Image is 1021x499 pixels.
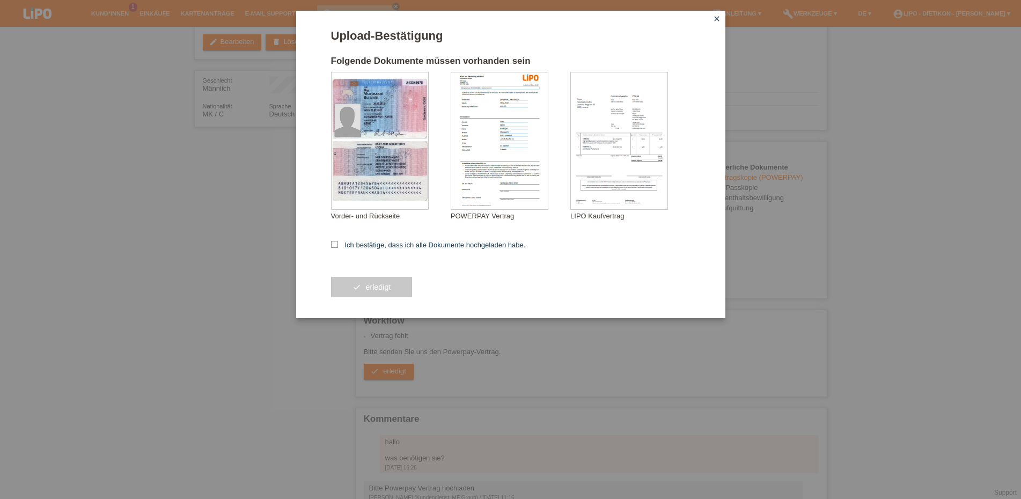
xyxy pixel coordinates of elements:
h1: Upload-Bestätigung [331,29,691,42]
button: check erledigt [331,277,413,297]
h2: Folgende Dokumente müssen vorhanden sein [331,56,691,72]
div: Bujamin [364,96,417,99]
div: POWERPAY Vertrag [451,212,570,220]
span: erledigt [365,283,391,291]
img: upload_document_confirmation_type_contract_not_within_kkg_whitelabel.png [451,72,548,209]
label: Ich bestätige, dass ich alle Dokumente hochgeladen habe. [331,241,526,249]
a: close [710,13,724,26]
i: check [352,283,361,291]
div: LIPO Kaufvertrag [570,212,690,220]
div: Vorder- und Rückseite [331,212,451,220]
img: 39073_print.png [523,74,539,81]
img: upload_document_confirmation_type_receipt_generic.png [571,72,667,209]
img: upload_document_confirmation_type_id_foreign_empty.png [332,72,428,209]
i: close [713,14,721,23]
img: foreign_id_photo_male.png [335,104,361,137]
div: Murtezani [364,91,417,96]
